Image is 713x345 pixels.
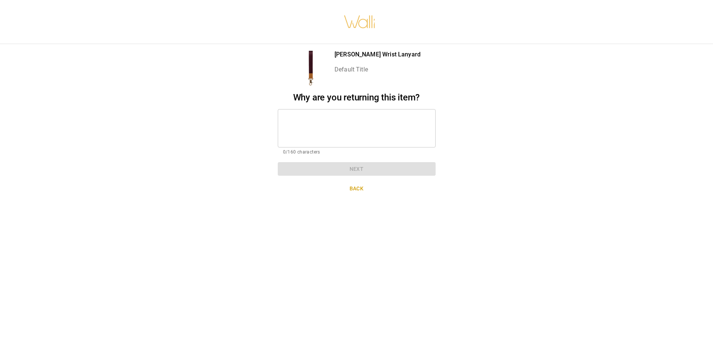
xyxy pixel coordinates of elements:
h2: Why are you returning this item? [278,92,436,103]
button: Back [278,182,436,196]
p: [PERSON_NAME] Wrist Lanyard [335,50,421,59]
p: 0/160 characters [283,149,430,156]
p: Default Title [335,65,421,74]
img: walli-inc.myshopify.com [344,6,376,38]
